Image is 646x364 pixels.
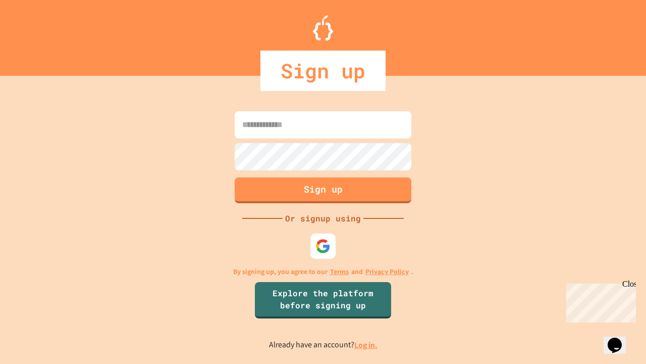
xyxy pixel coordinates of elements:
[255,282,391,318] a: Explore the platform before signing up
[330,266,349,277] a: Terms
[354,340,378,350] a: Log in.
[233,266,413,277] p: By signing up, you agree to our and .
[365,266,409,277] a: Privacy Policy
[260,51,386,91] div: Sign up
[235,177,411,203] button: Sign up
[283,212,363,224] div: Or signup using
[4,4,70,64] div: Chat with us now!Close
[562,280,636,323] iframe: chat widget
[315,239,331,254] img: google-icon.svg
[604,324,636,354] iframe: chat widget
[269,339,378,351] p: Already have an account?
[313,15,333,40] img: Logo.svg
